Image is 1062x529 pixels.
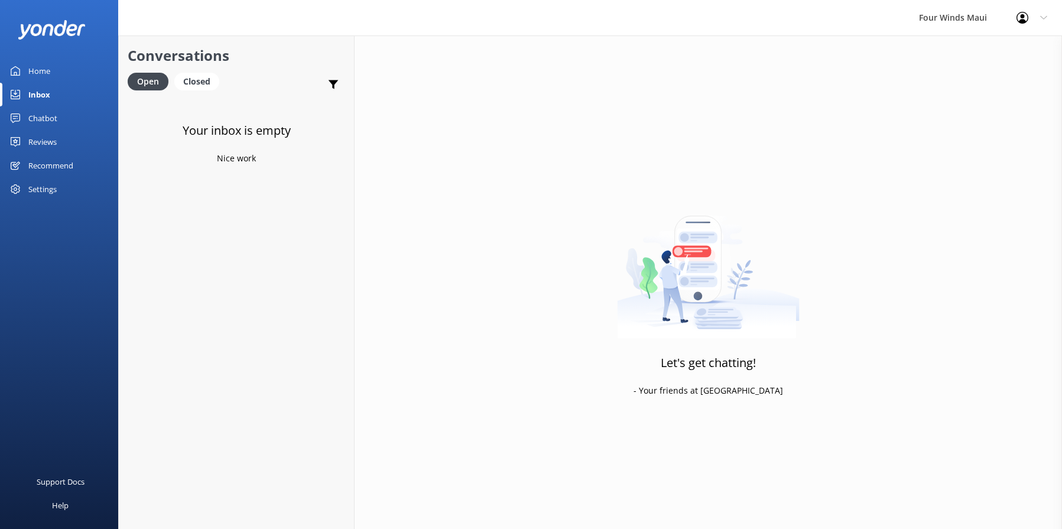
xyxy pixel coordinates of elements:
img: artwork of a man stealing a conversation from at giant smartphone [617,191,800,339]
div: Help [52,494,69,517]
div: Home [28,59,50,83]
div: Chatbot [28,106,57,130]
div: Closed [174,73,219,90]
div: Reviews [28,130,57,154]
div: Open [128,73,168,90]
div: Inbox [28,83,50,106]
div: Support Docs [37,470,85,494]
p: Nice work [217,152,256,165]
p: - Your friends at [GEOGRAPHIC_DATA] [634,384,783,397]
h3: Let's get chatting! [661,353,756,372]
h2: Conversations [128,44,345,67]
a: Open [128,74,174,87]
a: Closed [174,74,225,87]
div: Recommend [28,154,73,177]
h3: Your inbox is empty [183,121,291,140]
img: yonder-white-logo.png [18,20,86,40]
div: Settings [28,177,57,201]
